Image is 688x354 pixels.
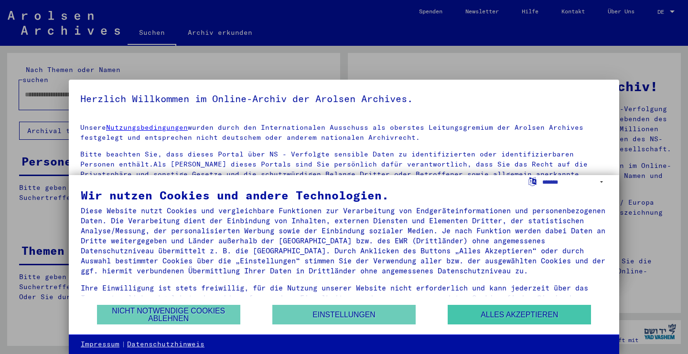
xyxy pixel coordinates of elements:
[106,123,188,132] a: Nutzungsbedingungen
[81,189,607,201] div: Wir nutzen Cookies und andere Technologien.
[97,305,240,324] button: Nicht notwendige Cookies ablehnen
[448,305,591,324] button: Alles akzeptieren
[80,91,608,106] h5: Herzlich Willkommen im Online-Archiv der Arolsen Archives.
[81,283,607,313] div: Ihre Einwilligung ist stets freiwillig, für die Nutzung unserer Website nicht erforderlich und ka...
[272,305,416,324] button: Einstellungen
[127,340,204,349] a: Datenschutzhinweis
[81,206,607,276] div: Diese Website nutzt Cookies und vergleichbare Funktionen zur Verarbeitung von Endgeräteinformatio...
[80,123,608,143] p: Unsere wurden durch den Internationalen Ausschuss als oberstes Leitungsgremium der Arolsen Archiv...
[81,340,119,349] a: Impressum
[542,175,607,189] select: Sprache auswählen
[80,149,608,199] p: Bitte beachten Sie, dass dieses Portal über NS - Verfolgte sensible Daten zu identifizierten oder...
[527,177,537,186] label: Sprache auswählen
